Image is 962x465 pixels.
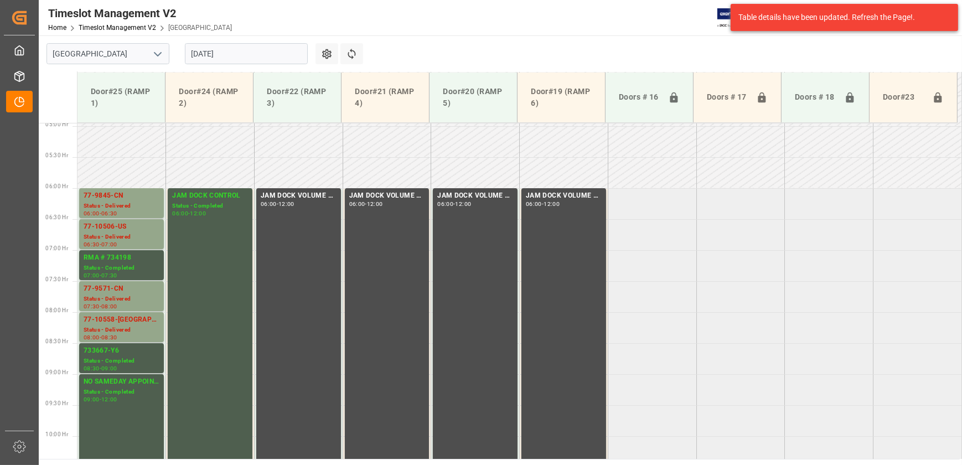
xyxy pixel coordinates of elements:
[45,307,68,313] span: 08:00 Hr
[365,201,366,206] div: -
[45,431,68,437] span: 10:00 Hr
[84,345,159,356] div: 733667-Y6
[262,81,332,113] div: Door#22 (RAMP 3)
[100,211,101,216] div: -
[84,242,100,247] div: 06:30
[790,87,840,108] div: Doors # 18
[79,24,156,32] a: Timeslot Management V2
[278,201,294,206] div: 12:00
[437,201,453,206] div: 06:00
[172,211,188,216] div: 06:00
[542,201,544,206] div: -
[526,81,596,113] div: Door#19 (RAMP 6)
[190,211,206,216] div: 12:00
[84,356,159,366] div: Status - Completed
[45,338,68,344] span: 08:30 Hr
[45,400,68,406] span: 09:30 Hr
[614,87,664,108] div: Doors # 16
[100,273,101,278] div: -
[84,376,159,387] div: NO SAMEDAY APPOINTMENT
[101,304,117,309] div: 08:00
[101,335,117,340] div: 08:30
[84,335,100,340] div: 08:00
[45,369,68,375] span: 09:00 Hr
[45,183,68,189] span: 06:00 Hr
[84,283,159,294] div: 77-9571-CN
[48,5,232,22] div: Timeslot Management V2
[84,263,159,273] div: Status - Completed
[172,190,248,201] div: JAM DOCK CONTROL
[84,387,159,397] div: Status - Completed
[185,43,308,64] input: DD.MM.YYYY
[261,190,337,201] div: JAM DOCK VOLUME CONTROL
[174,81,244,113] div: Door#24 (RAMP 2)
[84,273,100,278] div: 07:00
[437,190,513,201] div: JAM DOCK VOLUME CONTROL
[46,43,169,64] input: Type to search/select
[84,397,100,402] div: 09:00
[84,211,100,216] div: 06:00
[84,304,100,309] div: 07:30
[84,201,159,211] div: Status - Delivered
[349,190,425,201] div: JAM DOCK VOLUME CONTROL
[544,201,560,206] div: 12:00
[45,214,68,220] span: 06:30 Hr
[84,325,159,335] div: Status - Delivered
[84,190,159,201] div: 77-9845-CN
[277,201,278,206] div: -
[526,201,542,206] div: 06:00
[45,245,68,251] span: 07:00 Hr
[717,8,756,28] img: Exertis%20JAM%20-%20Email%20Logo.jpg_1722504956.jpg
[101,273,117,278] div: 07:30
[349,201,365,206] div: 06:00
[100,304,101,309] div: -
[453,201,455,206] div: -
[100,366,101,371] div: -
[702,87,752,108] div: Doors # 17
[438,81,508,113] div: Door#20 (RAMP 5)
[48,24,66,32] a: Home
[84,221,159,232] div: 77-10506-US
[101,242,117,247] div: 07:00
[45,152,68,158] span: 05:30 Hr
[45,276,68,282] span: 07:30 Hr
[100,335,101,340] div: -
[188,211,190,216] div: -
[101,211,117,216] div: 06:30
[45,121,68,127] span: 05:00 Hr
[84,252,159,263] div: RMA # 734198
[149,45,165,63] button: open menu
[738,12,942,23] div: Table details have been updated. Refresh the Page!.
[84,294,159,304] div: Status - Delivered
[100,242,101,247] div: -
[84,232,159,242] div: Status - Delivered
[878,87,928,108] div: Door#23
[84,366,100,371] div: 08:30
[84,314,159,325] div: 77-10558-[GEOGRAPHIC_DATA]
[350,81,420,113] div: Door#21 (RAMP 4)
[456,201,472,206] div: 12:00
[101,397,117,402] div: 12:00
[86,81,156,113] div: Door#25 (RAMP 1)
[367,201,383,206] div: 12:00
[100,397,101,402] div: -
[526,190,602,201] div: JAM DOCK VOLUME CONTROL
[172,201,248,211] div: Status - Completed
[101,366,117,371] div: 09:00
[261,201,277,206] div: 06:00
